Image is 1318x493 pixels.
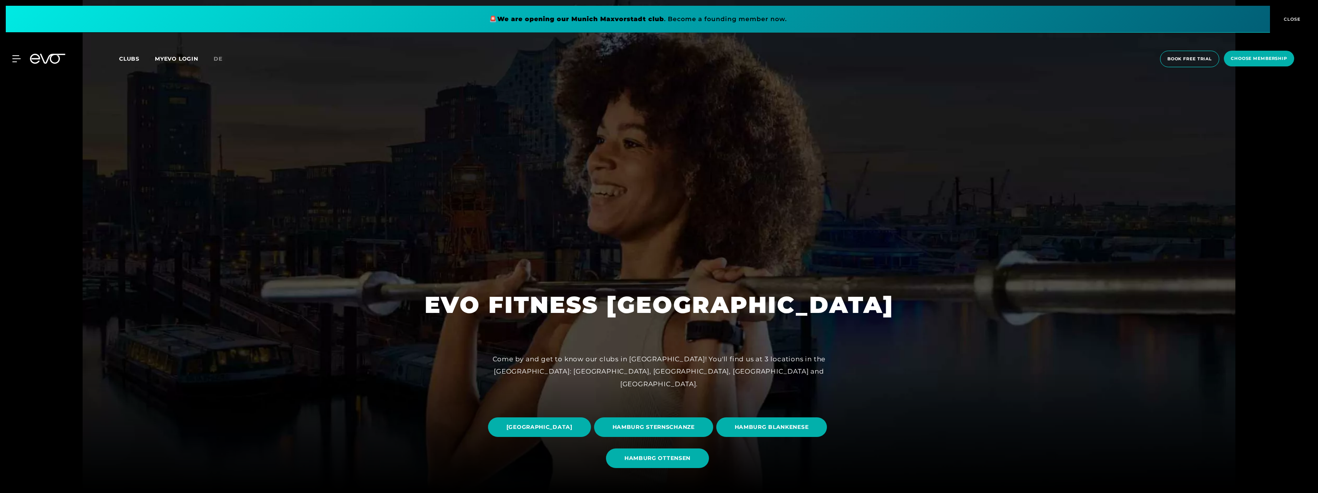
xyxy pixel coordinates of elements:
[624,454,691,462] span: HAMBURG OTTENSEN
[594,412,716,443] a: HAMBURG STERNSCHANZE
[613,423,695,431] span: HAMBURG STERNSCHANZE
[1282,16,1301,23] span: CLOSE
[1167,56,1212,62] span: book free trial
[1231,55,1287,62] span: choose membership
[214,55,232,63] a: de
[119,55,155,62] a: Clubs
[214,55,222,62] span: de
[155,55,198,62] a: MYEVO LOGIN
[1158,51,1222,67] a: book free trial
[119,55,139,62] span: Clubs
[735,423,809,431] span: HAMBURG BLANKENESE
[606,443,712,474] a: HAMBURG OTTENSEN
[506,423,573,431] span: [GEOGRAPHIC_DATA]
[1270,6,1312,33] button: CLOSE
[425,290,894,320] h1: EVO FITNESS [GEOGRAPHIC_DATA]
[488,412,594,443] a: [GEOGRAPHIC_DATA]
[486,353,832,390] div: Come by and get to know our clubs in [GEOGRAPHIC_DATA]! You'll find us at 3 locations in the [GEO...
[716,412,830,443] a: HAMBURG BLANKENESE
[1222,51,1296,67] a: choose membership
